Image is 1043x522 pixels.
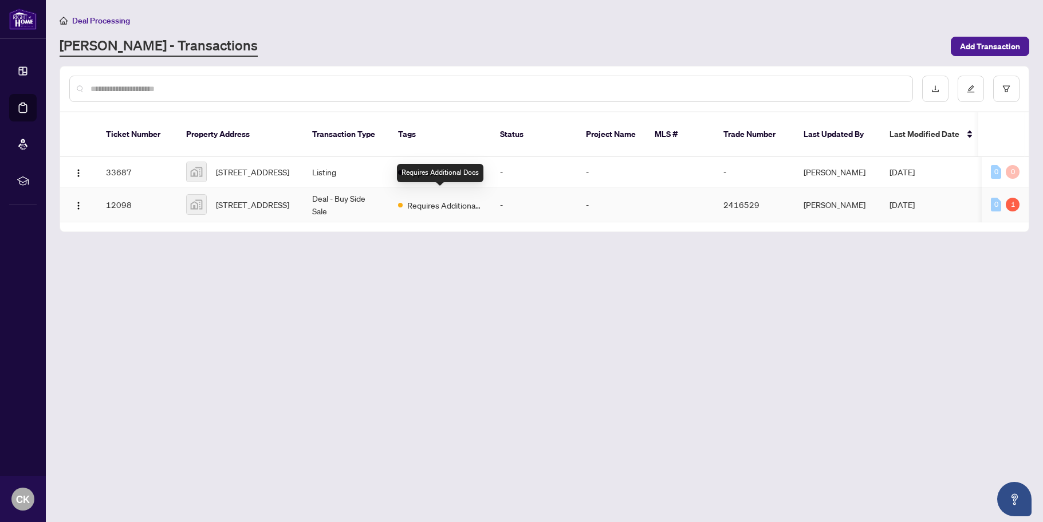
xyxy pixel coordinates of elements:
[577,112,646,157] th: Project Name
[991,165,1001,179] div: 0
[74,168,83,178] img: Logo
[177,112,303,157] th: Property Address
[187,162,206,182] img: thumbnail-img
[714,187,794,222] td: 2416529
[646,112,714,157] th: MLS #
[1002,85,1010,93] span: filter
[97,157,177,187] td: 33687
[187,195,206,214] img: thumbnail-img
[69,195,88,214] button: Logo
[9,9,37,30] img: logo
[967,85,975,93] span: edit
[958,76,984,102] button: edit
[216,166,289,178] span: [STREET_ADDRESS]
[60,17,68,25] span: home
[72,15,130,26] span: Deal Processing
[491,112,577,157] th: Status
[16,491,30,507] span: CK
[216,198,289,211] span: [STREET_ADDRESS]
[389,112,491,157] th: Tags
[577,187,646,222] td: -
[74,201,83,210] img: Logo
[303,112,389,157] th: Transaction Type
[303,187,389,222] td: Deal - Buy Side Sale
[577,157,646,187] td: -
[714,157,794,187] td: -
[794,112,880,157] th: Last Updated By
[889,167,915,177] span: [DATE]
[889,199,915,210] span: [DATE]
[407,199,482,211] span: Requires Additional Docs
[491,187,577,222] td: -
[60,36,258,57] a: [PERSON_NAME] - Transactions
[991,198,1001,211] div: 0
[794,157,880,187] td: [PERSON_NAME]
[97,112,177,157] th: Ticket Number
[397,164,483,182] div: Requires Additional Docs
[1006,198,1020,211] div: 1
[97,187,177,222] td: 12098
[931,85,939,93] span: download
[951,37,1029,56] button: Add Transaction
[960,37,1020,56] span: Add Transaction
[794,187,880,222] td: [PERSON_NAME]
[1006,165,1020,179] div: 0
[880,112,983,157] th: Last Modified Date
[997,482,1032,516] button: Open asap
[889,128,959,140] span: Last Modified Date
[303,157,389,187] td: Listing
[491,157,577,187] td: -
[922,76,948,102] button: download
[69,163,88,181] button: Logo
[714,112,794,157] th: Trade Number
[993,76,1020,102] button: filter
